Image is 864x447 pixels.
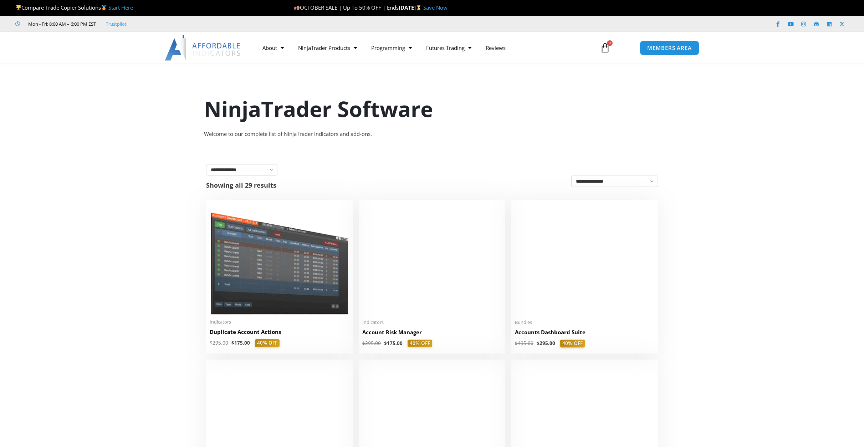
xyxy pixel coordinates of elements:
[515,329,654,340] a: Accounts Dashboard Suite
[231,340,234,346] span: $
[165,35,241,61] img: LogoAI | Affordable Indicators – NinjaTrader
[294,5,300,10] img: 🍂
[416,5,421,10] img: ⌛
[537,340,540,346] span: $
[15,4,133,11] span: Compare Trade Copier Solutions
[408,340,432,347] span: 40% OFF
[515,329,654,336] h2: Accounts Dashboard Suite
[108,4,133,11] a: Start Here
[210,328,349,336] h2: Duplicate Account Actions
[571,176,658,187] select: Shop order
[362,319,502,325] span: Indicators
[607,40,613,46] span: 0
[231,340,250,346] bdi: 175.00
[419,40,479,56] a: Futures Trading
[515,340,518,346] span: $
[204,129,660,139] div: Welcome to our complete list of NinjaTrader indicators and add-ons.
[364,40,419,56] a: Programming
[362,340,365,346] span: $
[255,339,280,347] span: 40% OFF
[423,4,448,11] a: Save Now
[384,340,387,346] span: $
[210,204,349,315] img: Duplicate Account Actions
[560,340,585,347] span: 40% OFF
[362,329,502,336] h2: Account Risk Manager
[294,4,399,11] span: OCTOBER SALE | Up To 50% OFF | Ends
[210,328,349,339] a: Duplicate Account Actions
[362,340,381,346] bdi: 295.00
[206,182,276,188] p: Showing all 29 results
[16,5,21,10] img: 🏆
[399,4,423,11] strong: [DATE]
[101,5,107,10] img: 🥇
[255,40,291,56] a: About
[210,340,228,346] bdi: 295.00
[537,340,555,346] bdi: 295.00
[479,40,513,56] a: Reviews
[647,45,692,51] span: MEMBERS AREA
[291,40,364,56] a: NinjaTrader Products
[210,340,213,346] span: $
[204,94,660,124] h1: NinjaTrader Software
[26,20,96,28] span: Mon - Fri: 8:00 AM – 6:00 PM EST
[106,20,127,28] a: Trustpilot
[362,329,502,340] a: Account Risk Manager
[210,319,349,325] span: Indicators
[640,41,699,55] a: MEMBERS AREA
[515,204,654,315] img: Accounts Dashboard Suite
[515,340,533,346] bdi: 495.00
[589,37,621,58] a: 0
[362,204,502,315] img: Account Risk Manager
[515,319,654,325] span: Bundles
[384,340,403,346] bdi: 175.00
[255,40,592,56] nav: Menu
